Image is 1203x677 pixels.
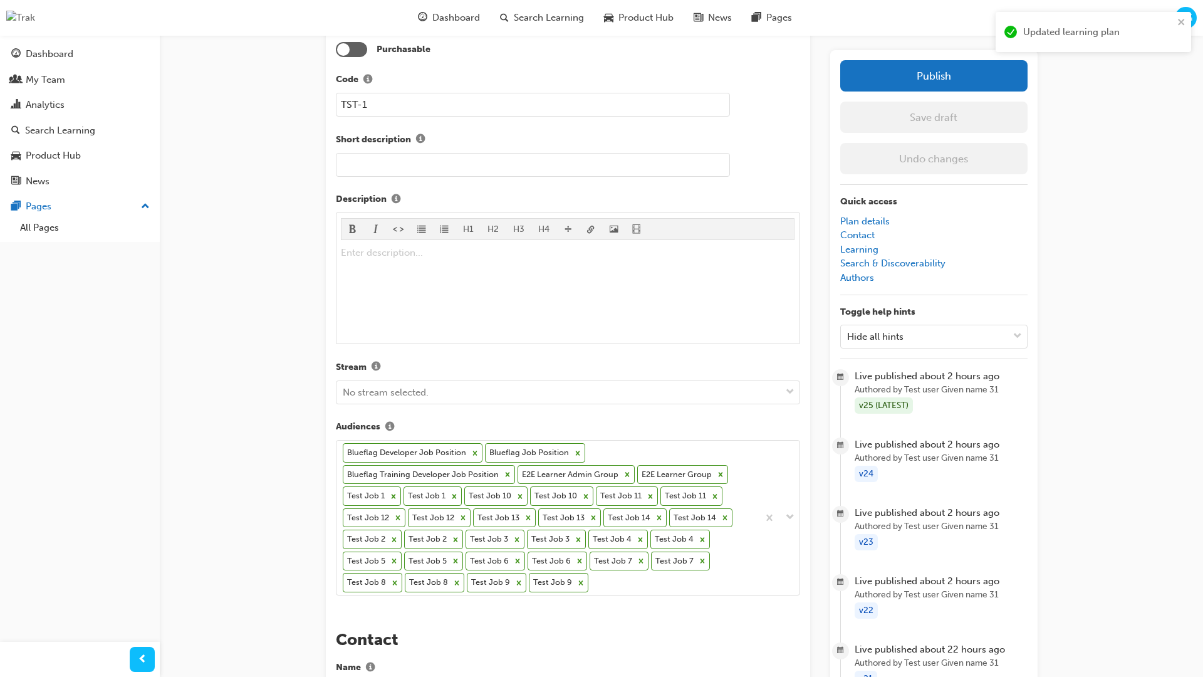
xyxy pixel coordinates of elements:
a: Plan details [840,216,890,227]
button: image-icon [603,219,626,239]
button: format_ol-icon [433,219,456,239]
span: calendar-icon [837,506,844,522]
span: search-icon [11,125,20,137]
div: Product Hub [26,149,81,163]
span: info-icon [392,195,400,206]
span: info-icon [416,135,425,145]
div: Test Job 1 [343,487,387,505]
button: Short description [411,132,430,148]
div: Test Job 14 [604,509,652,527]
label: Name [336,660,800,676]
span: down-icon [786,384,794,401]
button: Undo changes [840,143,1028,174]
span: Authored by Test user Given name 31 [855,383,1027,397]
button: Name [361,660,380,676]
p: Toggle help hints [840,305,1028,320]
a: All Pages [15,218,155,238]
a: Analytics [5,93,155,117]
span: format_monospace-icon [394,225,403,236]
a: car-iconProduct Hub [594,5,684,31]
label: Stream [336,359,800,375]
span: news-icon [11,176,21,187]
div: Test Job 5 [405,552,449,570]
div: v24 [855,466,878,483]
span: divider-icon [564,225,573,236]
div: Hide all hints [847,329,904,344]
div: Test Job 7 [652,552,695,570]
div: Test Job 13 [474,509,521,527]
a: Authors [840,272,874,283]
button: Pages [5,195,155,218]
span: car-icon [11,150,21,162]
div: Blueflag Job Position [486,444,571,462]
span: Live published about 22 hours ago [855,643,1027,657]
a: Search Learning [5,119,155,142]
div: Test Job 3 [528,530,571,548]
div: Test Job 1 [404,487,447,505]
div: Test Job 12 [409,509,456,527]
p: Quick access [840,195,1028,209]
label: Description [336,192,800,208]
button: H4 [531,219,557,239]
a: search-iconSearch Learning [490,5,594,31]
span: info-icon [372,362,380,373]
span: search-icon [500,10,509,26]
button: Stream [367,359,385,375]
button: format_italic-icon [365,219,388,239]
div: Test Job 2 [343,530,387,548]
div: Test Job 10 [531,487,579,505]
span: down-icon [1013,328,1022,345]
span: format_italic-icon [372,225,380,236]
label: Short description [336,132,800,148]
div: No stream selected. [343,386,429,400]
div: Dashboard [26,47,73,61]
span: guage-icon [418,10,427,26]
div: Test Job 11 [661,487,708,505]
span: News [708,11,732,25]
button: H2 [481,219,506,239]
div: Test Job 3 [466,530,510,548]
span: format_ol-icon [440,225,449,236]
button: Description [387,192,405,208]
img: Trak [6,11,35,25]
a: Product Hub [5,144,155,167]
span: info-icon [385,422,394,433]
span: news-icon [694,10,703,26]
span: info-icon [363,75,372,86]
span: Authored by Test user Given name 31 [855,520,1027,534]
span: Product Hub [618,11,674,25]
span: pages-icon [11,201,21,213]
div: Test Job 6 [466,552,511,570]
div: E2E Learner Group [638,466,714,484]
span: chart-icon [11,100,21,111]
button: Publish [840,60,1028,92]
button: TG [1175,7,1197,29]
div: Test Job 4 [589,530,633,548]
span: calendar-icon [837,643,844,659]
div: Test Job 9 [529,574,574,592]
button: video-icon [625,219,648,239]
span: up-icon [141,199,150,215]
div: Test Job 14 [670,509,718,527]
div: Test Job 13 [539,509,586,527]
span: car-icon [604,10,613,26]
label: Code [336,72,800,88]
span: video-icon [632,225,641,236]
div: Analytics [26,98,65,112]
span: format_bold-icon [348,225,357,236]
span: image-icon [610,225,618,236]
div: E2E Learner Admin Group [518,466,620,484]
span: Authored by Test user Given name 31 [855,451,1027,466]
div: Test Job 5 [343,552,387,570]
button: DashboardMy TeamAnalyticsSearch LearningProduct HubNews [5,40,155,195]
a: Search & Discoverability [840,258,945,269]
button: divider-icon [557,219,580,239]
a: News [5,170,155,193]
span: Search Learning [514,11,584,25]
span: Live published about 2 hours ago [855,574,1027,589]
span: calendar-icon [837,575,844,590]
span: info-icon [366,663,375,674]
button: close [1177,17,1186,31]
